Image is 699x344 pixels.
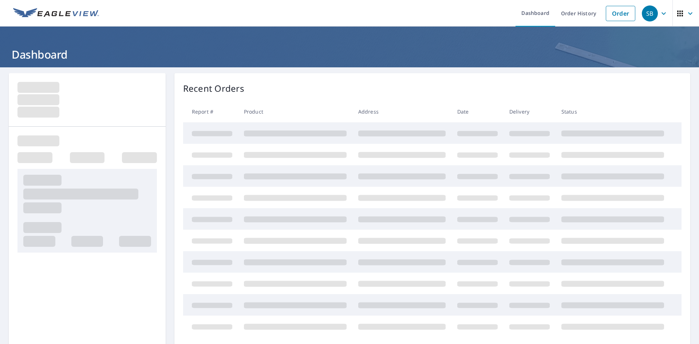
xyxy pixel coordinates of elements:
th: Delivery [503,101,556,122]
th: Date [451,101,503,122]
h1: Dashboard [9,47,690,62]
div: SB [642,5,658,21]
p: Recent Orders [183,82,244,95]
a: Order [606,6,635,21]
th: Status [556,101,670,122]
th: Product [238,101,352,122]
img: EV Logo [13,8,99,19]
th: Address [352,101,451,122]
th: Report # [183,101,238,122]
